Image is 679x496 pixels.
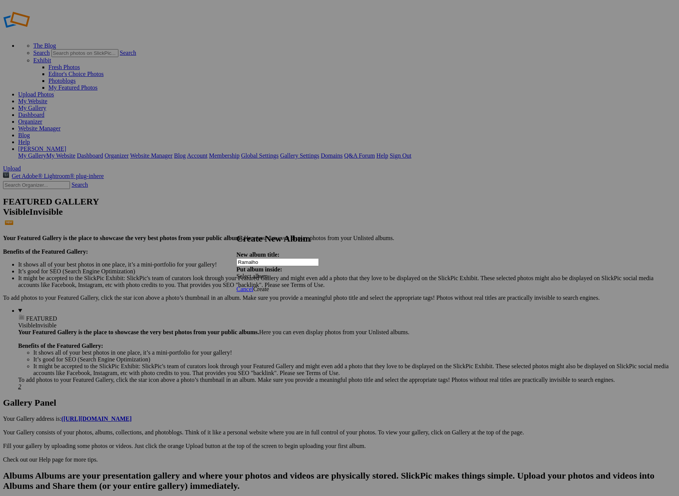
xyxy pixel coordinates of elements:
[236,286,253,292] a: Cancel
[236,251,280,258] strong: New album title:
[236,266,282,273] strong: Put album inside:
[236,234,437,244] h2: Create New Album
[253,286,269,292] span: Create
[236,273,272,279] span: Select album...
